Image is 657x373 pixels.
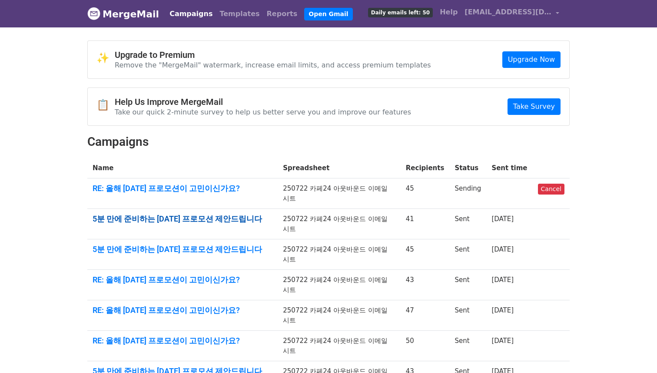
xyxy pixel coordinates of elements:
a: [DATE] [491,245,514,253]
td: 43 [401,270,450,300]
td: Sending [449,178,486,209]
h2: Campaigns [87,134,570,149]
h4: Upgrade to Premium [115,50,431,60]
td: 250722 카페24 아웃바운드 이메일 시트 [278,270,401,300]
a: [DATE] [491,337,514,345]
td: 47 [401,300,450,331]
a: RE: 올해 [DATE] 프로모션이 고민이신가요? [93,275,272,285]
td: 45 [401,239,450,270]
td: 250722 카페24 아웃바운드 이메일 시트 [278,239,401,270]
img: MergeMail logo [87,7,100,20]
a: Open Gmail [304,8,352,20]
th: Status [449,158,486,178]
td: Sent [449,209,486,239]
td: 250722 카페24 아웃바운드 이메일 시트 [278,331,401,361]
a: [EMAIL_ADDRESS][DOMAIN_NAME] [461,3,563,24]
p: Take our quick 2-minute survey to help us better serve you and improve our features [115,108,411,117]
td: 50 [401,331,450,361]
td: 250722 카페24 아웃바운드 이메일 시트 [278,300,401,331]
span: ✨ [96,52,115,64]
a: RE: 올해 [DATE] 프로모션이 고민이신가요? [93,184,272,193]
td: Sent [449,331,486,361]
th: Recipients [401,158,450,178]
a: 5분 만에 준비하는 [DATE] 프로모션 제안드립니다 [93,214,272,224]
a: Cancel [538,184,564,195]
a: [DATE] [491,306,514,314]
td: 45 [401,178,450,209]
a: 5분 만에 준비하는 [DATE] 프로모션 제안드립니다 [93,245,272,254]
a: Daily emails left: 50 [365,3,436,21]
a: Take Survey [508,98,561,115]
a: Templates [216,5,263,23]
td: 250722 카페24 아웃바운드 이메일 시트 [278,178,401,209]
a: Help [436,3,461,21]
a: Campaigns [166,5,216,23]
td: Sent [449,239,486,270]
span: Daily emails left: 50 [368,8,433,17]
iframe: Chat Widget [614,331,657,373]
a: Reports [263,5,301,23]
a: MergeMail [87,5,159,23]
td: Sent [449,270,486,300]
td: 41 [401,209,450,239]
h4: Help Us Improve MergeMail [115,97,411,107]
span: [EMAIL_ADDRESS][DOMAIN_NAME] [465,7,551,17]
a: [DATE] [491,276,514,284]
a: [DATE] [491,215,514,223]
a: RE: 올해 [DATE] 프로모션이 고민이신가요? [93,306,272,315]
th: Sent time [486,158,532,178]
a: Upgrade Now [502,51,561,68]
td: Sent [449,300,486,331]
p: Remove the "MergeMail" watermark, increase email limits, and access premium templates [115,60,431,70]
td: 250722 카페24 아웃바운드 이메일 시트 [278,209,401,239]
span: 📋 [96,99,115,111]
a: RE: 올해 [DATE] 프로모션이 고민이신가요? [93,336,272,346]
th: Name [87,158,278,178]
th: Spreadsheet [278,158,401,178]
